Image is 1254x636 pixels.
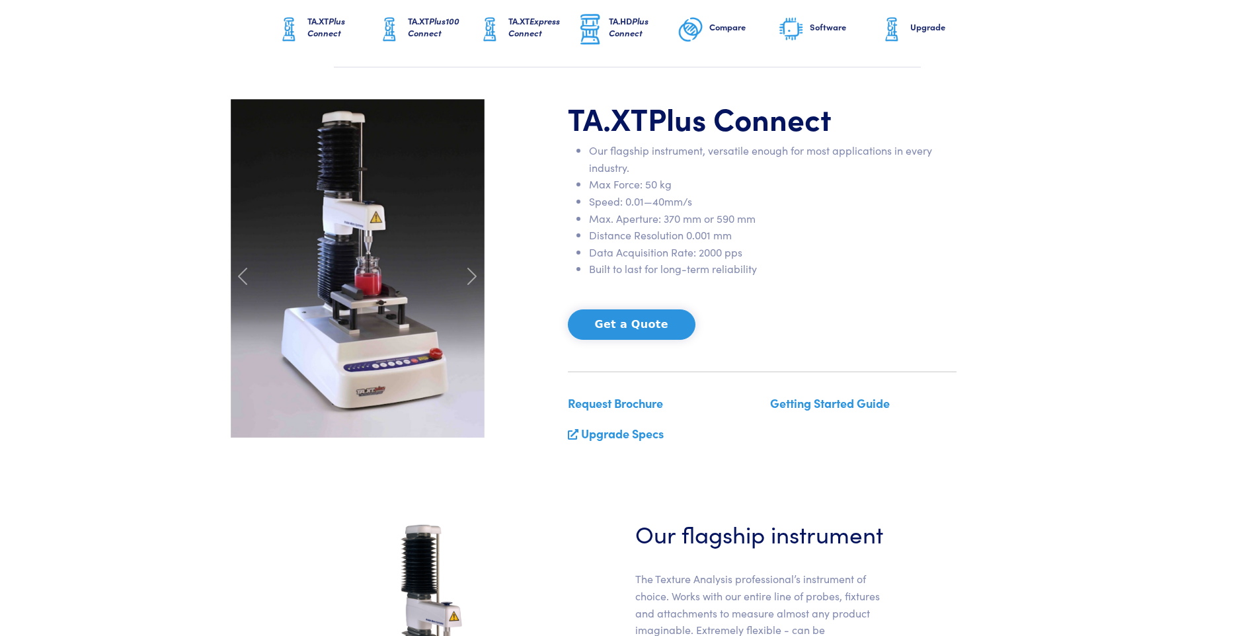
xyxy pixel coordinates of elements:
li: Max. Aperture: 370 mm or 590 mm [589,210,957,227]
h1: TA.XT [568,99,957,138]
h6: TA.HD [609,15,678,39]
li: Speed: 0.01—40mm/s [589,193,957,210]
button: Get a Quote [568,309,695,340]
li: Max Force: 50 kg [589,176,957,193]
h6: TA.XT [408,15,477,39]
span: Plus100 Connect [408,15,459,39]
img: ta-hd-graphic.png [577,13,604,47]
img: carousel-ta-xt-plus-bloom.jpg [231,99,485,438]
h6: TA.XT [307,15,376,39]
li: Data Acquisition Rate: 2000 pps [589,244,957,261]
img: software-graphic.png [778,16,804,44]
li: Our flagship instrument, versatile enough for most applications in every industry. [589,142,957,176]
h6: Software [810,21,879,33]
img: ta-xt-graphic.png [477,13,503,46]
img: compare-graphic.png [678,13,704,46]
h3: Our flagship instrument [635,517,889,549]
span: Express Connect [508,15,560,39]
a: Upgrade Specs [581,425,664,442]
span: Plus Connect [609,15,648,39]
img: ta-xt-graphic.png [376,13,403,46]
img: ta-xt-graphic.png [879,13,905,46]
a: Request Brochure [568,395,663,411]
h6: Upgrade [910,21,979,33]
a: Getting Started Guide [770,395,890,411]
span: Plus Connect [307,15,345,39]
li: Built to last for long-term reliability [589,260,957,278]
img: ta-xt-graphic.png [276,13,302,46]
span: Plus Connect [648,97,832,139]
li: Distance Resolution 0.001 mm [589,227,957,244]
h6: Compare [709,21,778,33]
h6: TA.XT [508,15,577,39]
